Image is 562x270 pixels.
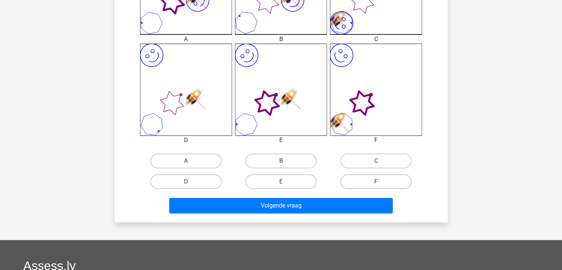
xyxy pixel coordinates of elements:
[134,136,238,145] div: D
[150,153,222,168] label: A
[324,136,428,145] div: F
[324,35,428,44] div: C
[229,136,333,145] div: E
[245,174,317,189] label: E
[229,35,333,44] div: B
[245,153,317,168] label: B
[150,174,222,189] label: D
[134,35,238,44] div: A
[340,153,412,168] label: C
[340,174,412,189] label: F
[169,198,393,213] button: Volgende vraag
